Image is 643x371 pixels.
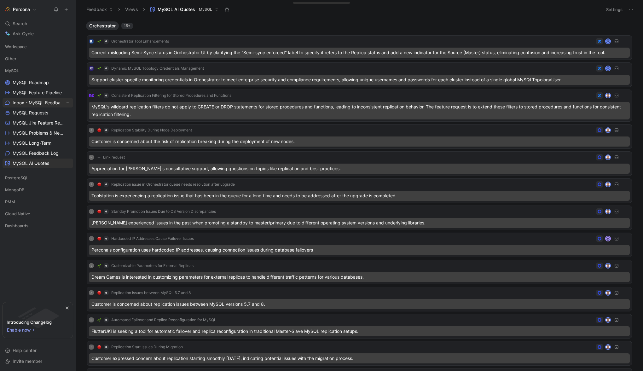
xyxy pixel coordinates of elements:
div: MongoDB [3,185,73,196]
span: Replication Start Issues During Migration [111,345,183,350]
span: Hardcoded IP Addresses Cause Failover Issues [111,236,194,241]
a: A🔴Replication Stability During Node DeploymentavatarCustomer is concerned about the risk of repli... [87,124,632,149]
button: 🌱Consistent Replication Filtering for Stored Procedures and Functions [95,92,234,99]
span: MySQL [5,67,19,74]
button: 🔴Hardcoded IP Addresses Cause Failover Issues [95,235,196,242]
div: S [89,345,94,350]
span: Inbox - MySQL Feedback [13,100,64,106]
a: G🌱Automated Failover and Replica Reconfiguration for MySQLavatarFlutterUKI is seeking a tool for ... [87,314,632,339]
div: Customer is concerned about the risk of replication breaking during the deployment of new nodes. [89,136,630,147]
button: 🔴Replication Stability During Node Deployment [95,126,194,134]
img: avatar [606,264,610,268]
button: 🔴Standby Promotion Issues Due to OS Version Discrepancies [95,208,218,215]
a: MySQL Long-Term [3,138,73,148]
span: MySQL Requests [13,110,48,116]
img: 🔴 [97,291,101,295]
button: PerconaPercona [3,5,38,14]
div: G [89,317,94,322]
div: L [89,209,94,214]
span: MongoDB [5,187,25,193]
div: PMM [3,197,73,206]
button: Feedback [84,5,116,14]
img: 🔴 [97,210,101,213]
span: MySQL Long-Term [13,140,51,146]
a: Inbox - MySQL FeedbackView actions [3,98,73,107]
span: Invite member [13,358,42,364]
div: Dashboards [3,221,73,232]
div: Support cluster-specific monitoring credentials in Orchestrator to meet enterprise security and c... [89,75,630,85]
img: avatar [606,345,610,349]
div: Dream Games is interested in customizing parameters for external replicas to handle different tra... [89,272,630,282]
span: MySQL Feature Pipeline [13,90,62,96]
a: MySQL Jira Feature Requests [3,118,73,128]
img: avatar [606,128,610,132]
div: R [89,236,94,241]
img: Percona [4,6,10,13]
span: Workspace [5,43,27,50]
img: avatar [606,318,610,322]
img: bg-BLZuj68n.svg [8,302,67,334]
div: K [606,66,610,71]
div: Invite member [3,357,73,366]
div: Customer expressed concern about replication starting smoothly [DATE], indicating potential issue... [89,353,630,363]
button: 🌱Orchestrator Tool Enhancements [95,38,171,45]
button: Enable now [7,326,36,334]
div: PostgreSQL [3,173,73,183]
a: MySQL AI Quotes [3,159,73,168]
div: FlutterUKI is seeking a tool for automatic failover and replica reconfiguration in traditional Ma... [89,326,630,336]
img: 🔴 [97,183,101,186]
button: View actions [64,100,71,106]
span: MySQL AI Quotes [158,6,195,13]
div: A [89,128,94,133]
div: Toolstation is experiencing a replication issue that has been in the queue for a long time and ne... [89,191,630,201]
span: Cloud Native [5,211,30,217]
a: NLink requestavatarAppreciation for [PERSON_NAME]'s consultative support, allowing questions on t... [87,151,632,176]
a: logo🌱Dynamic MySQL Topology Credentials ManagementKSupport cluster-specific monitoring credential... [87,62,632,87]
img: 🔴 [97,128,101,132]
button: 🔴Replication Start Issues During Migration [95,343,185,351]
img: 🌱 [97,318,101,322]
img: logo [89,66,94,71]
img: avatar [606,209,610,214]
button: Orchestrator [86,21,119,30]
span: Orchestrator Tool Enhancements [111,39,169,44]
img: 🌱 [97,264,101,268]
div: P [89,182,94,187]
h1: Percona [13,7,30,12]
a: A🔴Replication issues between MySQL 5.7 and 8avatarCustomer is concerned about replication issues ... [87,287,632,311]
span: Customizable Parameters for External Replicas [111,263,194,268]
button: 🔴Replication issues between MySQL 5.7 and 8 [95,289,193,297]
button: 🌱Dynamic MySQL Topology Credentials Management [95,65,206,72]
span: MySQL AI Quotes [13,160,49,166]
a: MySQL Problems & Needs (WIP) [3,128,73,138]
span: MySQL Feedback Log [13,150,59,156]
span: Other [5,55,16,62]
span: MySQL Roadmap [13,79,49,86]
div: Other [3,54,73,63]
img: avatar [606,291,610,295]
a: S🔴Replication Start Issues During MigrationavatarCustomer expressed concern about replication sta... [87,341,632,366]
img: 🌱 [97,67,101,70]
span: Link request [103,155,125,160]
span: MySQL Jira Feature Requests [13,120,65,126]
div: Introducing Changelog [7,318,52,326]
button: 🌱Automated Failover and Replica Reconfiguration for MySQL [95,316,218,324]
div: MySQL [3,66,73,75]
div: 15+ [121,23,133,29]
img: avatar [606,155,610,159]
div: N [89,155,94,160]
img: 🔴 [97,237,101,241]
div: Workspace [3,42,73,51]
a: MySQL Roadmap [3,78,73,87]
a: L🔴Standby Promotion Issues Due to OS Version Discrepanciesavatar[PERSON_NAME] experienced issues ... [87,206,632,230]
img: avatar [606,182,610,187]
span: Replication issue in Orchestrator queue needs resolution after upgrade [111,182,235,187]
span: Dynamic MySQL Topology Credentials Management [111,66,204,71]
div: Help center [3,346,73,355]
div: PMM [3,197,73,208]
a: logo🌱Orchestrator Tool EnhancementsKCorrect misleading Semi-Sync status in Orchestrator UI by cla... [87,35,632,60]
div: Other [3,54,73,65]
a: MySQL Requests [3,108,73,118]
div: PostgreSQL [3,173,73,184]
div: M [606,236,610,241]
